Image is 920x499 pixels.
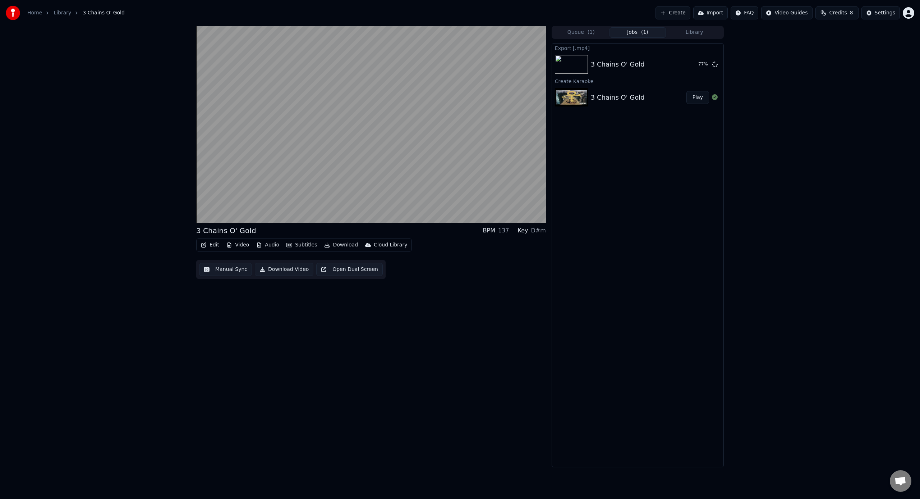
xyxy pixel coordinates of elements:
button: Open Dual Screen [316,263,383,276]
button: Library [666,27,723,38]
button: Import [693,6,728,19]
div: 137 [498,226,509,235]
a: Home [27,9,42,17]
div: Create Karaoke [552,77,723,85]
div: D#m [531,226,546,235]
button: Play [686,91,709,104]
button: Video [224,240,252,250]
nav: breadcrumb [27,9,125,17]
span: 3 Chains O' Gold [83,9,125,17]
div: 77 % [698,62,709,67]
button: Jobs [609,27,666,38]
span: Credits [829,9,847,17]
button: Queue [553,27,609,38]
button: Settings [861,6,900,19]
a: Library [54,9,71,17]
div: 3 Chains O' Gold [591,92,645,103]
div: Key [518,226,528,235]
button: Create [655,6,690,19]
button: Edit [198,240,222,250]
div: 3 Chains O' Gold [196,226,256,236]
img: youka [6,6,20,20]
span: ( 1 ) [641,29,648,36]
button: Download Video [255,263,313,276]
div: Cloud Library [374,241,407,249]
button: Download [321,240,361,250]
div: Export [.mp4] [552,44,723,52]
div: BPM [483,226,495,235]
button: Credits8 [815,6,859,19]
div: Settings [875,9,895,17]
button: FAQ [731,6,758,19]
button: Audio [253,240,282,250]
div: Open chat [890,470,911,492]
span: ( 1 ) [588,29,595,36]
span: 8 [850,9,853,17]
button: Manual Sync [199,263,252,276]
button: Subtitles [284,240,320,250]
div: 3 Chains O' Gold [591,59,645,69]
button: Video Guides [761,6,812,19]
